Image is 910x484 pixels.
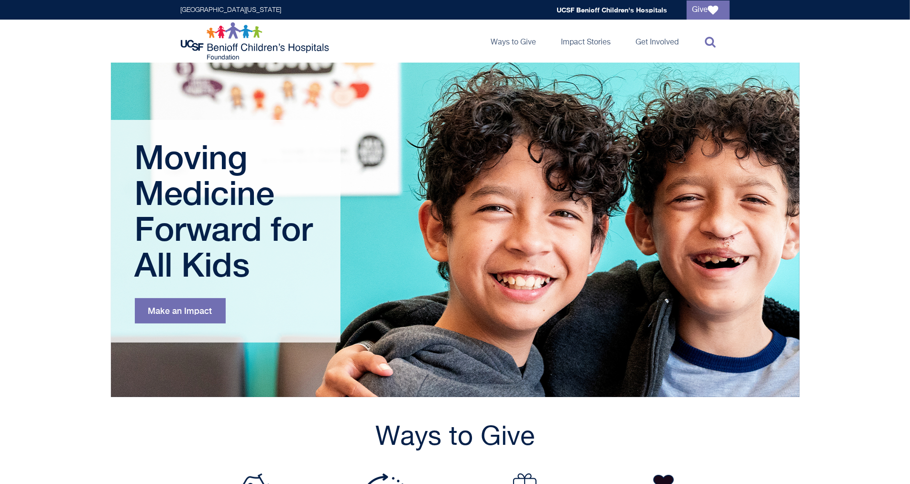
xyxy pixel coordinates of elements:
[181,7,282,13] a: [GEOGRAPHIC_DATA][US_STATE]
[135,298,226,323] a: Make an Impact
[554,20,619,63] a: Impact Stories
[557,6,668,14] a: UCSF Benioff Children's Hospitals
[135,139,319,282] h1: Moving Medicine Forward for All Kids
[181,22,331,60] img: Logo for UCSF Benioff Children's Hospitals Foundation
[628,20,687,63] a: Get Involved
[483,20,544,63] a: Ways to Give
[181,421,730,454] h2: Ways to Give
[687,0,730,20] a: Give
